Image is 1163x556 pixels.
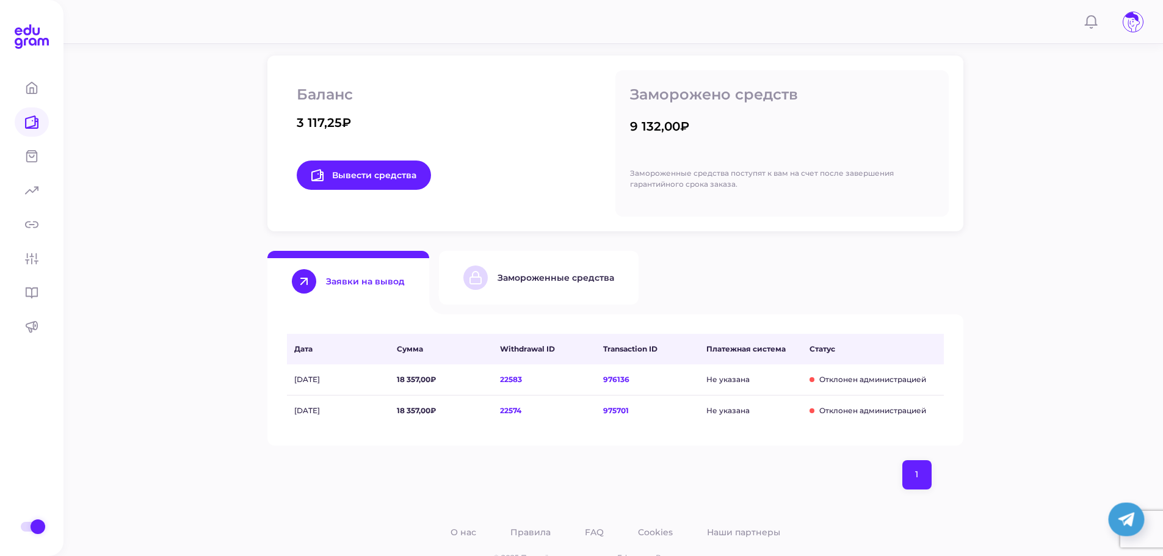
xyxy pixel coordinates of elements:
[900,460,934,489] nav: pagination navigation
[311,169,416,181] span: Вывести средства
[706,374,802,385] span: Не указана
[498,272,614,283] div: Замороженные средства
[902,460,932,489] button: page 1
[706,405,802,416] span: Не указана
[397,405,493,416] span: 18 357,00₽
[448,524,479,540] a: О нас
[630,118,689,135] div: 9 132,00₽
[706,344,802,355] span: Платежная система
[500,405,596,416] span: 22574
[603,344,699,355] span: Transaction ID
[267,251,429,305] button: Заявки на вывод
[297,161,431,190] a: Вывести средства
[500,344,596,355] span: Withdrawal ID
[705,524,783,540] a: Наши партнеры
[630,85,934,104] p: Заморожено средств
[294,344,390,355] span: Дата
[810,405,944,416] span: Отклонен администрацией
[297,114,351,131] div: 3 117,25₽
[603,374,699,385] span: 976136
[603,405,699,416] span: 975701
[397,344,493,355] span: Сумма
[582,524,606,540] a: FAQ
[297,85,601,104] p: Баланс
[500,374,596,385] span: 22583
[326,276,405,287] div: Заявки на вывод
[287,334,944,426] div: Withdraw Requests
[810,374,944,385] span: Отклонен администрацией
[810,344,944,355] span: Статус
[294,374,390,385] span: [DATE]
[439,251,639,305] button: Замороженные средства
[294,405,390,416] span: [DATE]
[508,524,553,540] a: Правила
[397,374,493,385] span: 18 357,00₽
[630,168,934,190] p: Замороженные средства поступят к вам на счет после завершения гарантийного срока заказа.
[636,524,675,540] a: Cookies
